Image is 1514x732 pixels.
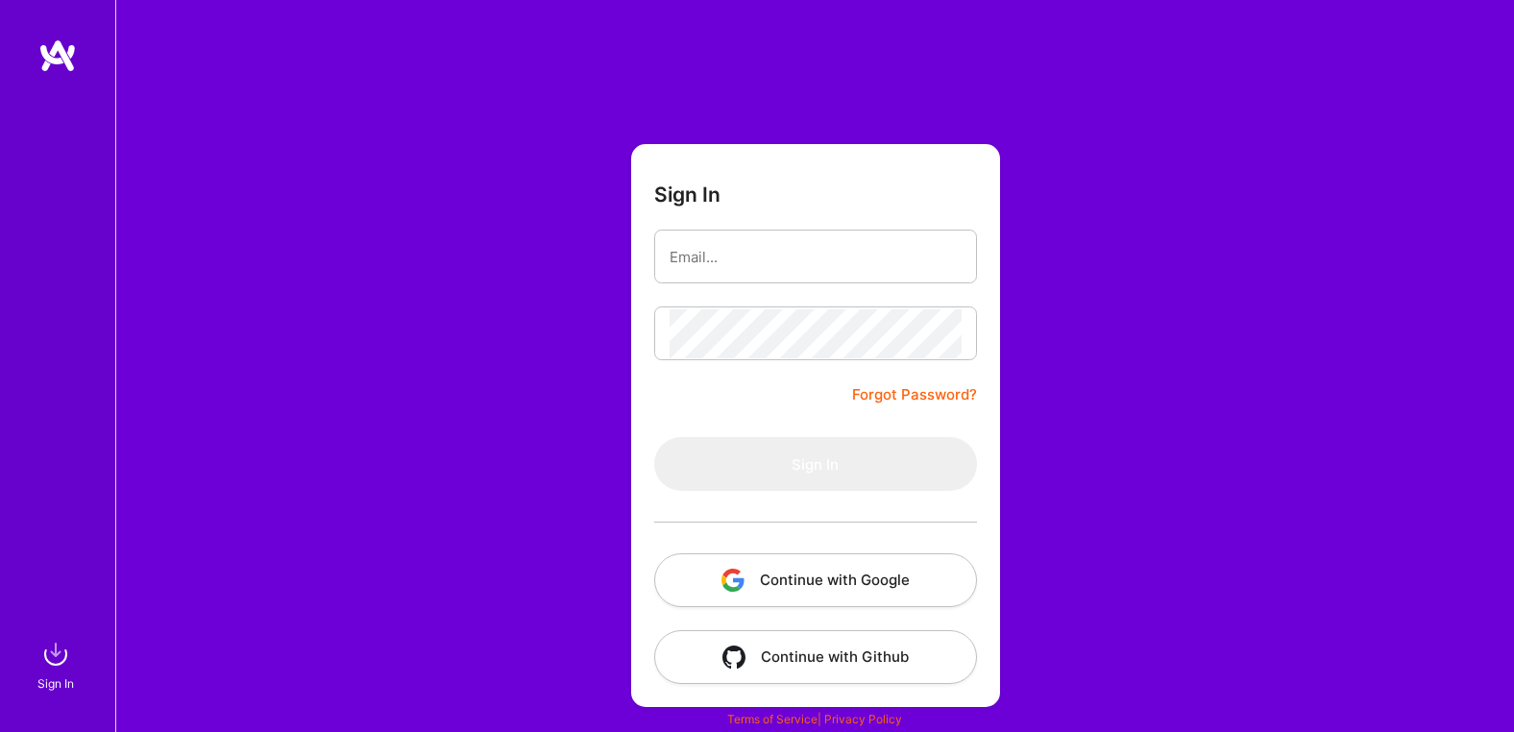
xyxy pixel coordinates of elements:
[852,383,977,406] a: Forgot Password?
[40,635,75,694] a: sign inSign In
[722,646,745,669] img: icon
[37,673,74,694] div: Sign In
[824,712,902,726] a: Privacy Policy
[115,674,1514,722] div: © 2025 ATeams Inc., All rights reserved.
[38,38,77,73] img: logo
[37,635,75,673] img: sign in
[654,437,977,491] button: Sign In
[654,630,977,684] button: Continue with Github
[654,183,720,207] h3: Sign In
[721,569,745,592] img: icon
[727,712,902,726] span: |
[654,553,977,607] button: Continue with Google
[670,232,962,281] input: Email...
[727,712,818,726] a: Terms of Service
